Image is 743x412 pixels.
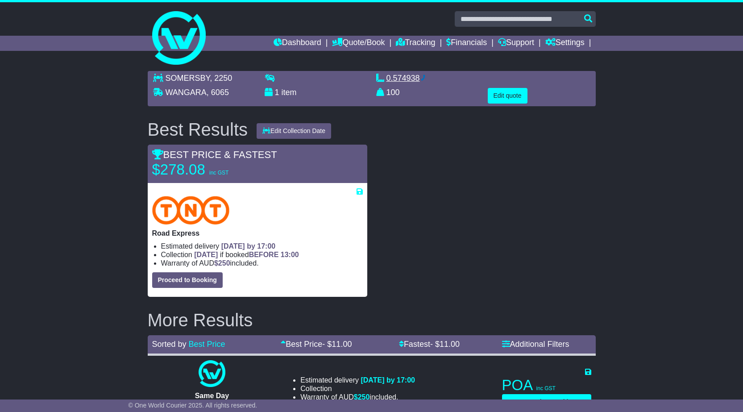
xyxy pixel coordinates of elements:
span: 1 [275,88,279,97]
span: [DATE] by 17:00 [221,242,276,250]
span: 100 [386,88,400,97]
button: Edit Collection Date [257,123,331,139]
a: Dashboard [274,36,321,51]
span: 11.00 [440,340,460,349]
h2: More Results [148,310,596,330]
li: Collection [300,384,415,393]
a: Financials [446,36,487,51]
span: BEST PRICE & FASTEST [152,149,277,160]
a: Best Price [189,340,225,349]
span: 13:00 [281,251,299,258]
span: Sorted by [152,340,187,349]
span: 11.00 [332,340,352,349]
span: WANGARA [166,88,207,97]
p: $278.08 [152,161,264,179]
span: - $ [322,340,352,349]
ctcspan: 0.574938 [386,74,420,83]
span: if booked [194,251,299,258]
p: Road Express [152,229,363,237]
a: Additional Filters [502,340,569,349]
li: Warranty of AUD included. [300,393,415,401]
div: Best Results [143,120,253,139]
a: Best Price- $11.00 [281,340,352,349]
img: TNT Domestic: Road Express [152,196,230,225]
span: [DATE] [194,251,218,258]
span: [DATE] by 17:00 [361,376,415,384]
button: Proceed to Booking [152,272,223,288]
a: Quote/Book [332,36,385,51]
span: , 2250 [210,74,232,83]
button: Proceed to Booking [502,394,591,410]
span: 250 [358,393,370,401]
li: Estimated delivery [300,376,415,384]
span: © One World Courier 2025. All rights reserved. [129,402,257,409]
button: Edit quote [488,88,527,104]
span: $ [214,259,230,267]
img: One World Courier: Same Day Nationwide(quotes take 0.5-1 hour) [199,360,225,387]
li: Estimated delivery [161,242,363,250]
li: Warranty of AUD included. [161,259,363,267]
ctc: Call 0.574938 with Linkus Desktop Client [386,74,426,83]
span: , 6065 [207,88,229,97]
li: Collection [161,250,363,259]
p: POA [502,376,591,394]
span: inc GST [209,170,228,176]
span: BEFORE [249,251,279,258]
span: inc GST [536,385,556,391]
span: item [282,88,297,97]
a: Support [498,36,534,51]
a: Settings [545,36,585,51]
a: Fastest- $11.00 [399,340,460,349]
span: - $ [430,340,460,349]
span: $ [354,393,370,401]
a: Tracking [396,36,435,51]
span: 250 [218,259,230,267]
span: SOMERSBY [166,74,210,83]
